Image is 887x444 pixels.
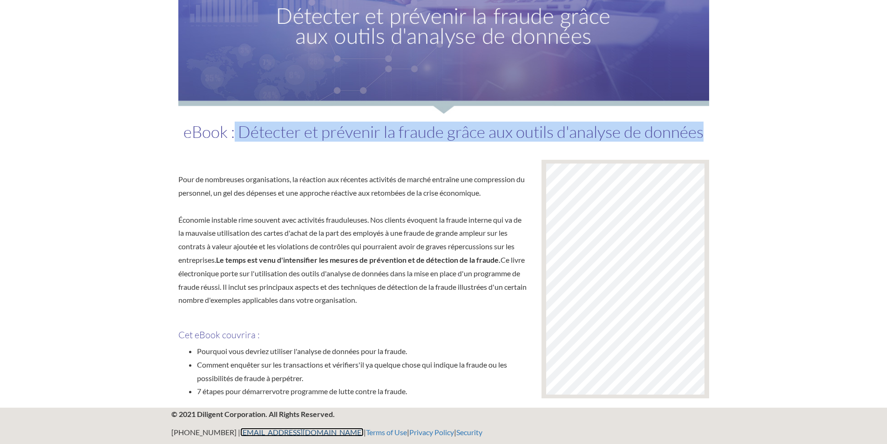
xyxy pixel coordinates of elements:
[409,428,454,437] a: Privacy Policy
[336,360,355,369] span: érifier
[197,385,528,398] li: 7 étapes pour d votre programme de lutte contre la fraude.
[197,358,528,385] li: Comment enquêter sur les transactions et v s'il ya quelque chose qui indique la fraude ou les pos...
[171,410,335,418] b: © 2021 Diligent Corporation. All Rights Reserved.
[366,428,407,437] a: Terms of Use
[197,345,528,358] li: Pourquoi vous devriez utiliser l'analyse de données pour la fraude.
[216,255,501,264] strong: Le temps est venu d'intensifier les mesures de prévention et de détection de la fraude.
[240,428,364,437] a: [EMAIL_ADDRESS][DOMAIN_NAME]
[171,426,716,439] p: [PHONE_NUMBER] | | | |
[178,123,709,155] h1: eBook : Détecter et prévenir la fraude grâce aux outils d'analyse de données
[178,173,528,307] div: Pour de nombreuses organisations, la réaction aux récentes activités de marché entraîne une compr...
[246,387,272,396] span: émarrer
[456,428,482,437] a: Security
[178,330,528,340] h3: Cet eBook couvrira :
